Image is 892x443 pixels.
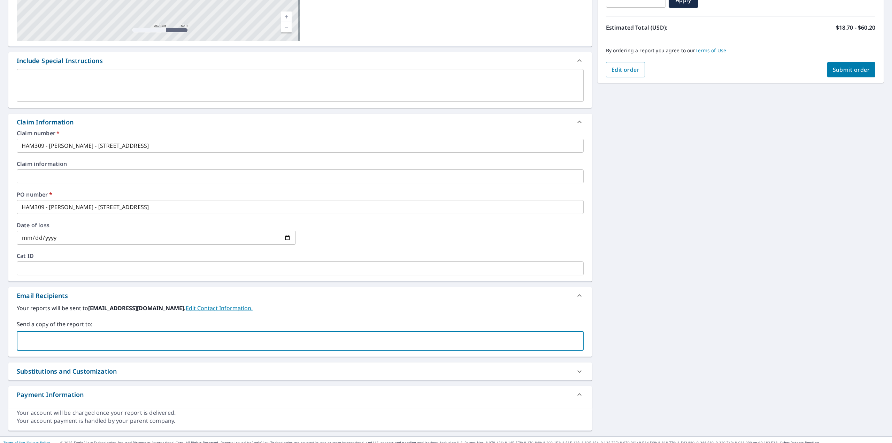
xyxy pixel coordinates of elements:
[836,23,875,32] p: $18.70 - $60.20
[17,192,584,197] label: PO number
[17,161,584,167] label: Claim information
[17,409,584,417] div: Your account will be charged once your report is delivered.
[8,362,592,380] div: Substitutions and Customization
[827,62,876,77] button: Submit order
[695,47,726,54] a: Terms of Use
[17,367,117,376] div: Substitutions and Customization
[17,417,584,425] div: Your account payment is handled by your parent company.
[606,47,875,54] p: By ordering a report you agree to our
[17,320,584,328] label: Send a copy of the report to:
[8,52,592,69] div: Include Special Instructions
[8,114,592,130] div: Claim Information
[17,390,84,399] div: Payment Information
[606,23,741,32] p: Estimated Total (USD):
[17,130,584,136] label: Claim number
[17,222,296,228] label: Date of loss
[88,304,186,312] b: [EMAIL_ADDRESS][DOMAIN_NAME].
[612,66,640,74] span: Edit order
[186,304,253,312] a: EditContactInfo
[17,117,74,127] div: Claim Information
[833,66,870,74] span: Submit order
[17,253,584,259] label: Cat ID
[8,287,592,304] div: Email Recipients
[17,304,584,312] label: Your reports will be sent to
[606,62,645,77] button: Edit order
[17,56,103,66] div: Include Special Instructions
[8,386,592,403] div: Payment Information
[281,12,292,22] a: Current Level 17, Zoom In
[17,291,68,300] div: Email Recipients
[281,22,292,32] a: Current Level 17, Zoom Out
